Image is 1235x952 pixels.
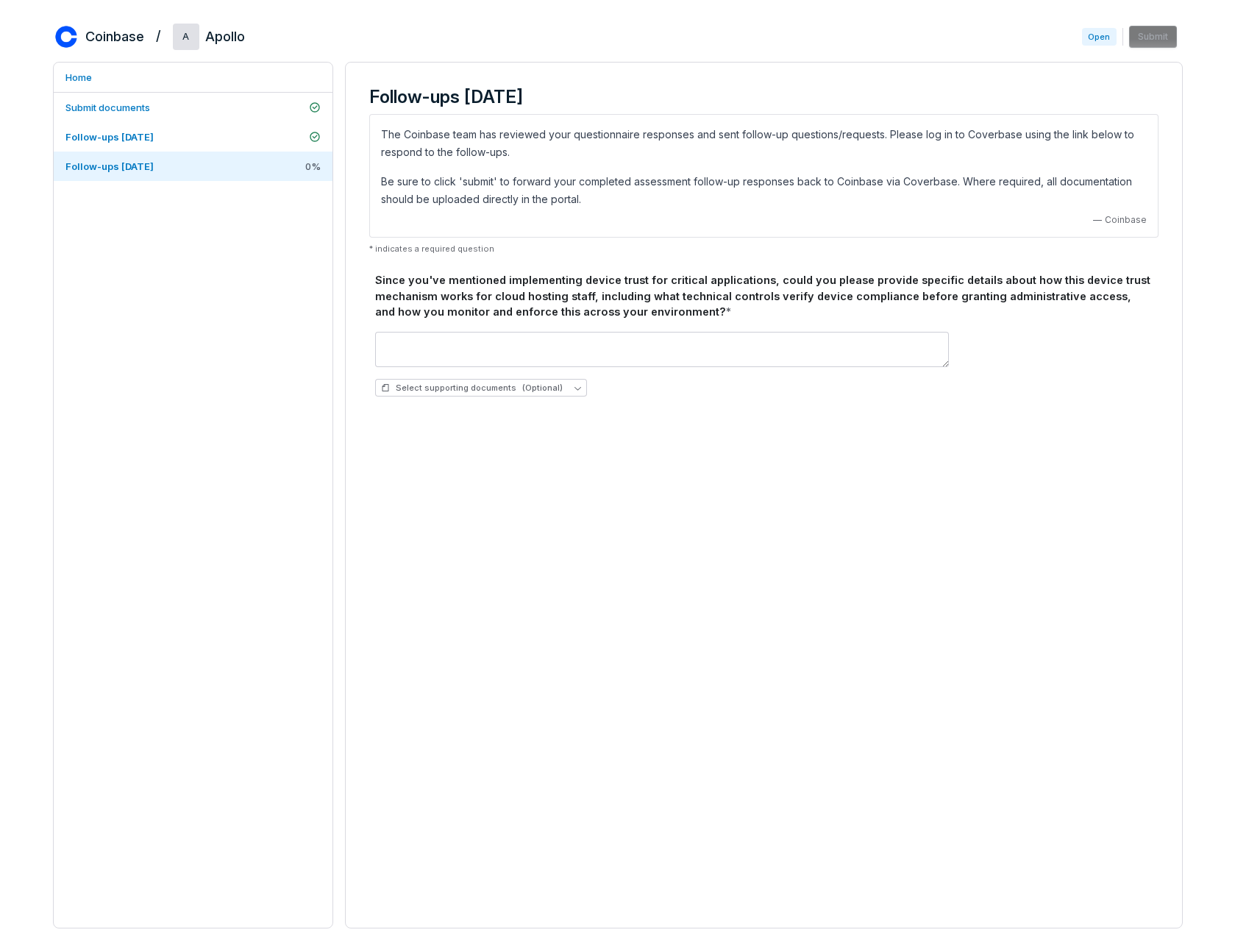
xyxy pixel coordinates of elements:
[156,24,161,46] h2: /
[54,152,332,181] a: Follow-ups [DATE]0%
[85,27,144,46] h2: Coinbase
[522,383,563,394] span: (Optional)
[305,160,321,173] span: 0 %
[54,122,332,152] a: Follow-ups [DATE]
[381,126,1147,161] p: The Coinbase team has reviewed your questionnaire responses and sent follow-up questions/requests...
[381,173,1147,208] p: Be sure to click 'submit' to forward your completed assessment follow-up responses back to Coinba...
[1093,214,1102,226] span: —
[205,27,245,46] h2: Apollo
[375,272,1153,320] div: Since you've mentioned implementing device trust for critical applications, could you please prov...
[54,93,332,122] a: Submit documents
[65,102,150,113] span: Submit documents
[381,383,563,394] span: Select supporting documents
[54,63,332,92] a: Home
[1082,28,1116,46] span: Open
[369,244,1159,255] p: * indicates a required question
[65,160,154,172] span: Follow-ups [DATE]
[1105,214,1147,226] span: Coinbase
[65,131,154,143] span: Follow-ups [DATE]
[369,86,1159,108] h3: Follow-ups [DATE]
